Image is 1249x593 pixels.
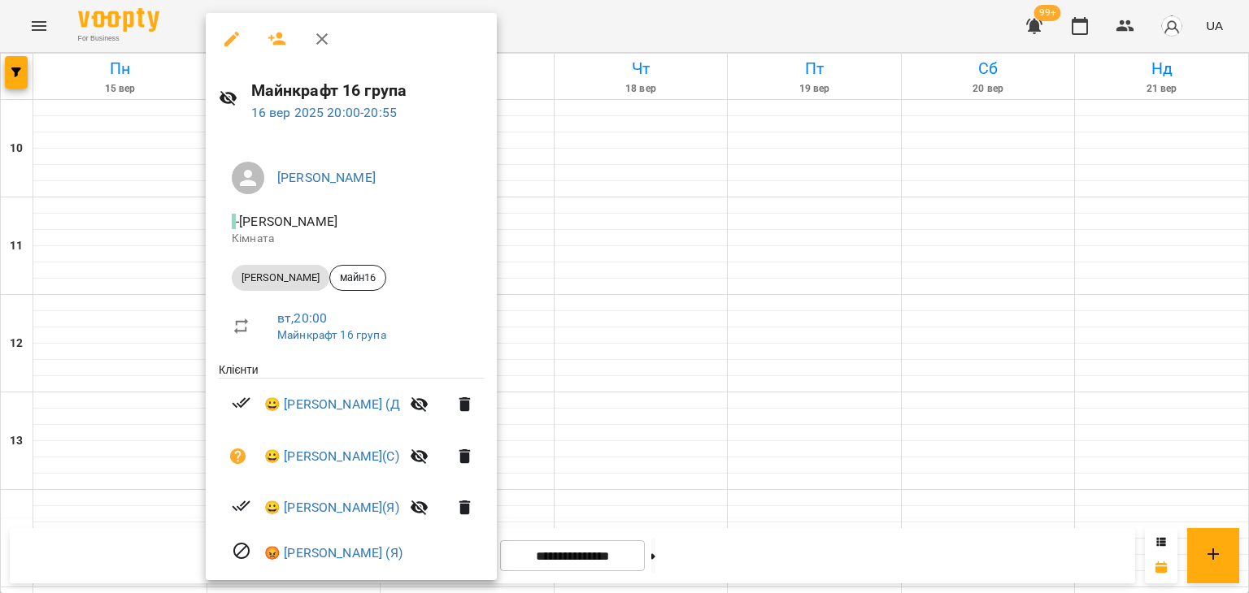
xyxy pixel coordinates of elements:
a: 16 вер 2025 20:00-20:55 [251,105,397,120]
div: майн16 [329,265,386,291]
svg: Візит сплачено [232,496,251,516]
svg: Візит сплачено [232,393,251,413]
span: - [PERSON_NAME] [232,214,341,229]
a: 😀 [PERSON_NAME](С) [264,447,399,466]
a: 😡 [PERSON_NAME] (Я) [264,543,403,563]
a: Майнкрафт 16 група [277,328,386,341]
a: [PERSON_NAME] [277,170,376,185]
button: Візит ще не сплачено. Додати оплату? [219,437,258,476]
a: вт , 20:00 [277,310,327,326]
a: 😀 [PERSON_NAME] (Д [264,395,400,414]
h6: Майнкрафт 16 група [251,78,485,103]
a: 😀 [PERSON_NAME](Я) [264,498,399,517]
svg: Візит скасовано [232,541,251,561]
p: Кімната [232,231,471,247]
span: майн16 [330,271,385,285]
span: [PERSON_NAME] [232,271,329,285]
